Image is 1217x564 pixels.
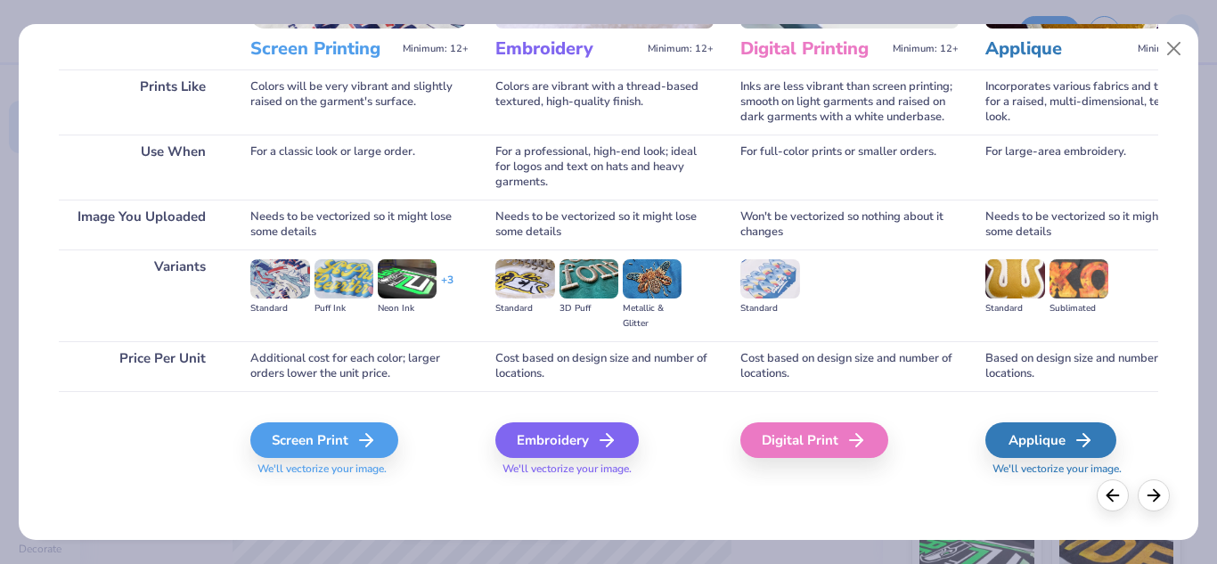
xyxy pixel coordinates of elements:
div: Won't be vectorized so nothing about it changes [740,200,959,249]
div: Embroidery [495,422,639,458]
div: Needs to be vectorized so it might lose some details [250,200,469,249]
button: Close [1156,32,1190,66]
img: Standard [250,259,309,298]
div: For large-area embroidery. [985,135,1204,200]
div: Additional cost for each color; larger orders lower the unit price. [250,341,469,391]
img: Puff Ink [314,259,373,298]
span: Minimum: 12+ [1138,43,1204,55]
img: Metallic & Glitter [623,259,682,298]
div: Needs to be vectorized so it might lose some details [495,200,714,249]
div: Metallic & Glitter [623,301,682,331]
div: Needs to be vectorized so it might lose some details [985,200,1204,249]
div: Standard [740,301,799,316]
div: Cost based on design size and number of locations. [495,341,714,391]
img: Neon Ink [378,259,437,298]
div: For a professional, high-end look; ideal for logos and text on hats and heavy garments. [495,135,714,200]
div: Standard [250,301,309,316]
div: Image You Uploaded [59,200,224,249]
img: Standard [495,259,554,298]
div: Inks are less vibrant than screen printing; smooth on light garments and raised on dark garments ... [740,69,959,135]
div: Digital Print [740,422,888,458]
img: Sublimated [1050,259,1108,298]
h3: Digital Printing [740,37,886,61]
div: Cost based on design size and number of locations. [740,341,959,391]
img: Standard [740,259,799,298]
div: Applique [985,422,1116,458]
div: For a classic look or large order. [250,135,469,200]
span: We'll vectorize your image. [495,462,714,477]
span: Minimum: 12+ [403,43,469,55]
img: Standard [985,259,1044,298]
span: We'll vectorize your image. [985,462,1204,477]
span: We'll vectorize your image. [250,462,469,477]
h3: Applique [985,37,1131,61]
div: Standard [495,301,554,316]
div: Based on design size and number of locations. [985,341,1204,391]
h3: Screen Printing [250,37,396,61]
div: Puff Ink [314,301,373,316]
div: Colors will be very vibrant and slightly raised on the garment's surface. [250,69,469,135]
span: Minimum: 12+ [893,43,959,55]
div: Incorporates various fabrics and threads for a raised, multi-dimensional, textured look. [985,69,1204,135]
div: Use When [59,135,224,200]
div: Sublimated [1050,301,1108,316]
div: 3D Puff [559,301,618,316]
h3: Embroidery [495,37,641,61]
div: Variants [59,249,224,341]
img: 3D Puff [559,259,618,298]
div: Price Per Unit [59,341,224,391]
div: + 3 [441,273,453,303]
span: Minimum: 12+ [648,43,714,55]
div: Prints Like [59,69,224,135]
div: Neon Ink [378,301,437,316]
div: Screen Print [250,422,398,458]
div: Colors are vibrant with a thread-based textured, high-quality finish. [495,69,714,135]
div: Standard [985,301,1044,316]
div: For full-color prints or smaller orders. [740,135,959,200]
